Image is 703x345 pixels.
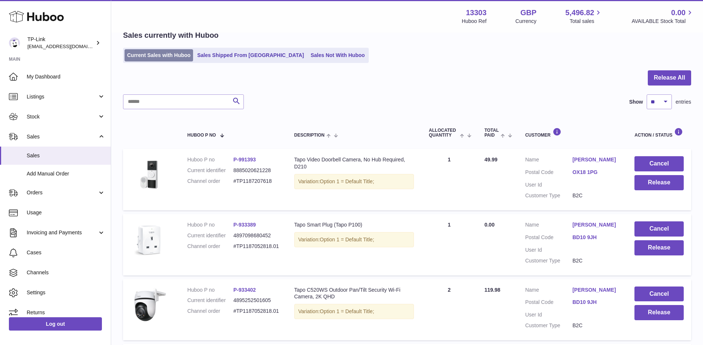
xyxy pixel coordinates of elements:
[525,287,573,295] dt: Name
[484,287,500,293] span: 119.98
[525,234,573,243] dt: Postal Code
[188,156,233,163] dt: Huboo P no
[634,240,684,255] button: Release
[27,249,105,256] span: Cases
[233,167,279,174] dd: 8885020621228
[233,232,279,239] dd: 4897098680452
[27,170,105,177] span: Add Manual Order
[573,192,620,199] dd: B2C
[634,128,684,138] div: Action / Status
[525,128,620,138] div: Customer
[233,308,279,315] dd: #TP1187052818.01
[188,167,233,174] dt: Current identifier
[629,98,643,105] label: Show
[320,237,374,242] span: Option 1 = Default Title;
[233,222,256,228] a: P-933389
[671,8,686,18] span: 0.00
[294,232,414,247] div: Variation:
[525,169,573,178] dt: Postal Code
[233,297,279,304] dd: 4895252501605
[233,243,279,250] dd: #TP1187052818.01
[634,305,684,320] button: Release
[484,157,497,163] span: 49.99
[525,156,573,165] dt: Name
[188,133,216,138] span: Huboo P no
[634,156,684,171] button: Cancel
[320,308,374,314] span: Option 1 = Default Title;
[27,133,97,140] span: Sales
[573,221,620,228] a: [PERSON_NAME]
[573,257,620,264] dd: B2C
[125,49,193,61] a: Current Sales with Huboo
[634,175,684,190] button: Release
[294,133,325,138] span: Description
[421,214,477,275] td: 1
[130,287,168,324] img: Tapo_C520WS_EU_1.0_overview_01_large_20230518095424f.jpg
[573,234,620,241] a: BD10 9JH
[294,287,414,301] div: Tapo C520WS Outdoor Pan/Tilt Security Wi-Fi Camera, 2K QHD
[631,8,694,25] a: 0.00 AVAILABLE Stock Total
[188,308,233,315] dt: Channel order
[294,174,414,189] div: Variation:
[634,221,684,237] button: Cancel
[573,169,620,176] a: OX18 1PG
[188,297,233,304] dt: Current identifier
[188,178,233,185] dt: Channel order
[320,178,374,184] span: Option 1 = Default Title;
[421,149,477,210] td: 1
[466,8,487,18] strong: 13303
[27,309,105,316] span: Returns
[130,156,168,193] img: 02_large_20240605225453u.jpg
[570,18,603,25] span: Total sales
[9,317,102,331] a: Log out
[573,299,620,306] a: BD10 9JH
[233,157,256,163] a: P-991393
[421,279,477,341] td: 2
[484,222,494,228] span: 0.00
[294,156,414,170] div: Tapo Video Doorbell Camera, No Hub Required, D210
[525,247,573,254] dt: User Id
[525,181,573,188] dt: User Id
[27,209,105,216] span: Usage
[188,243,233,250] dt: Channel order
[27,189,97,196] span: Orders
[573,156,620,163] a: [PERSON_NAME]
[525,311,573,318] dt: User Id
[525,299,573,308] dt: Postal Code
[515,18,537,25] div: Currency
[130,221,168,258] img: Tapo-P100_UK_1.0_1909_English_01_large_1569563931592x_f03e9df6-6880-4c8f-ba31-06341ba31760.jpg
[9,37,20,48] img: gaby.chen@tp-link.com
[195,49,306,61] a: Sales Shipped From [GEOGRAPHIC_DATA]
[676,98,691,105] span: entries
[634,287,684,302] button: Cancel
[525,257,573,264] dt: Customer Type
[27,73,105,80] span: My Dashboard
[27,113,97,120] span: Stock
[123,30,219,40] h2: Sales currently with Huboo
[573,322,620,329] dd: B2C
[308,49,367,61] a: Sales Not With Huboo
[566,8,603,25] a: 5,496.82 Total sales
[27,93,97,100] span: Listings
[233,178,279,185] dd: #TP1187207618
[27,36,94,50] div: TP-Link
[648,70,691,86] button: Release All
[525,322,573,329] dt: Customer Type
[27,43,109,49] span: [EMAIL_ADDRESS][DOMAIN_NAME]
[631,18,694,25] span: AVAILABLE Stock Total
[462,18,487,25] div: Huboo Ref
[566,8,594,18] span: 5,496.82
[27,152,105,159] span: Sales
[484,128,499,138] span: Total paid
[294,221,414,228] div: Tapo Smart Plug (Tapo P100)
[233,287,256,293] a: P-933402
[27,229,97,236] span: Invoicing and Payments
[188,232,233,239] dt: Current identifier
[520,8,536,18] strong: GBP
[525,192,573,199] dt: Customer Type
[294,304,414,319] div: Variation:
[429,128,458,138] span: ALLOCATED Quantity
[27,289,105,296] span: Settings
[188,287,233,294] dt: Huboo P no
[188,221,233,228] dt: Huboo P no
